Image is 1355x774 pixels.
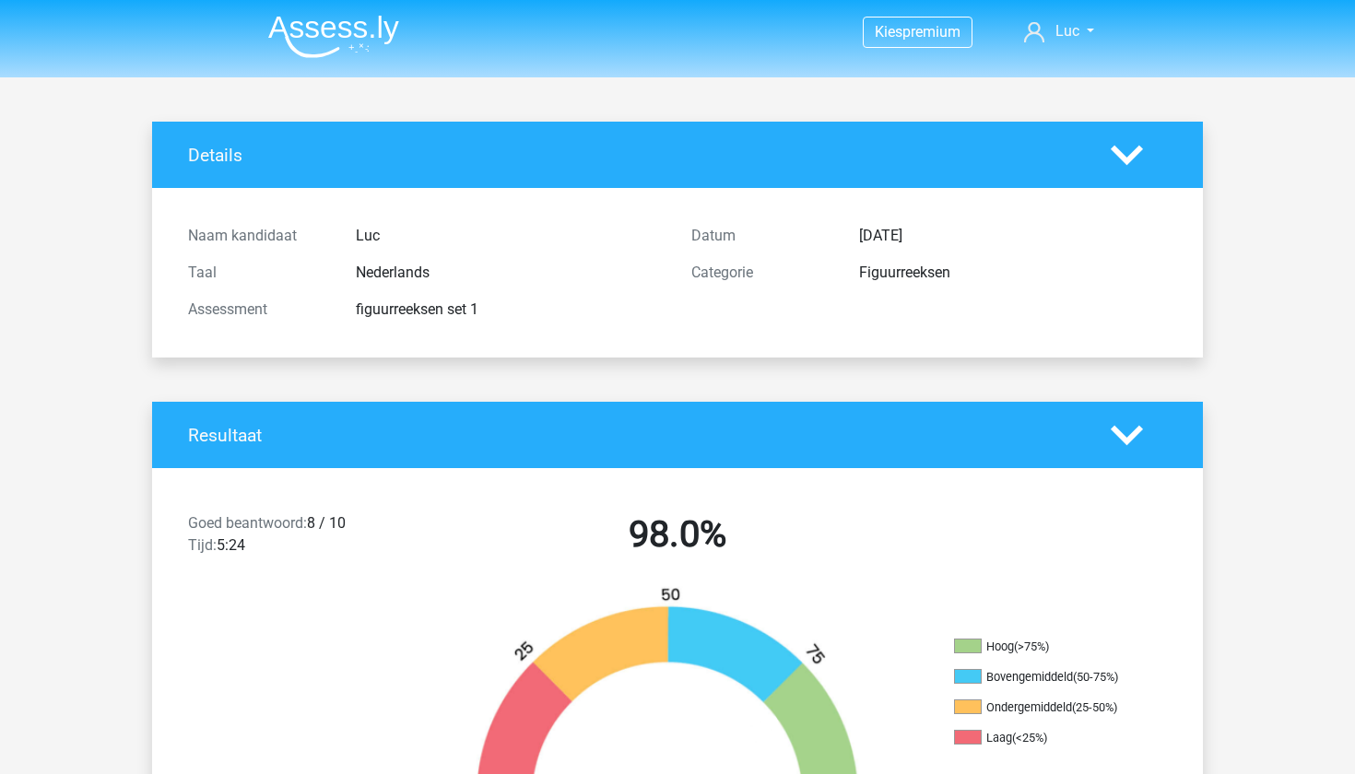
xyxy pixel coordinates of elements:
div: (50-75%) [1073,670,1118,684]
div: Taal [174,262,342,284]
img: Assessly [268,15,399,58]
div: Assessment [174,299,342,321]
div: Naam kandidaat [174,225,342,247]
span: Luc [1055,22,1079,40]
h2: 98.0% [440,512,915,557]
div: [DATE] [845,225,1181,247]
a: Kiespremium [864,19,972,44]
a: Luc [1017,20,1102,42]
div: Figuurreeksen [845,262,1181,284]
li: Laag [954,730,1138,746]
span: Goed beantwoord: [188,514,307,532]
span: Kies [875,23,902,41]
li: Bovengemiddeld [954,669,1138,686]
div: (<25%) [1012,731,1047,745]
h4: Resultaat [188,425,1083,446]
div: (25-50%) [1072,700,1117,714]
div: Categorie [677,262,845,284]
div: Luc [342,225,677,247]
li: Ondergemiddeld [954,699,1138,716]
div: Datum [677,225,845,247]
span: Tijd: [188,536,217,554]
div: Nederlands [342,262,677,284]
div: figuurreeksen set 1 [342,299,677,321]
div: 8 / 10 5:24 [174,512,426,564]
li: Hoog [954,639,1138,655]
div: (>75%) [1014,639,1049,653]
span: premium [902,23,960,41]
h4: Details [188,145,1083,166]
